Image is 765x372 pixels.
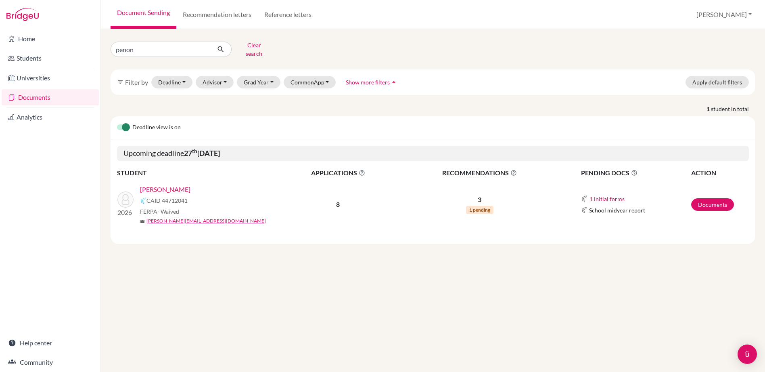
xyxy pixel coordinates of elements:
span: student in total [711,105,755,113]
button: 1 initial forms [589,194,625,204]
span: School midyear report [589,206,645,214]
th: ACTION [691,168,749,178]
span: Deadline view is on [132,123,181,132]
h5: Upcoming deadline [117,146,749,161]
button: Apply default filters [686,76,749,88]
span: PENDING DOCS [581,168,690,178]
a: Documents [691,198,734,211]
span: - Waived [157,208,179,215]
a: [PERSON_NAME] [140,185,190,194]
img: Bridge-U [6,8,39,21]
a: Help center [2,335,99,351]
button: CommonApp [284,76,336,88]
strong: 1 [706,105,711,113]
img: Common App logo [581,195,587,202]
a: Documents [2,89,99,105]
sup: th [192,148,197,154]
button: Grad Year [237,76,280,88]
i: arrow_drop_up [390,78,398,86]
p: 2026 [117,208,134,217]
p: 3 [398,195,561,204]
a: Universities [2,70,99,86]
b: 27 [DATE] [184,149,220,158]
img: Penón Gillen, Luisa [117,191,134,208]
button: Show more filtersarrow_drop_up [339,76,405,88]
div: Open Intercom Messenger [738,345,757,364]
a: Home [2,31,99,47]
span: Show more filters [346,79,390,86]
i: filter_list [117,79,123,85]
b: 8 [336,200,340,208]
button: Deadline [151,76,192,88]
a: Students [2,50,99,66]
span: RECOMMENDATIONS [398,168,561,178]
a: Community [2,354,99,370]
span: Filter by [125,78,148,86]
span: mail [140,219,145,224]
img: Common App logo [581,207,587,213]
input: Find student by name... [111,42,211,57]
th: STUDENT [117,168,278,178]
span: APPLICATIONS [279,168,397,178]
span: FERPA [140,207,179,216]
img: Common App logo [140,198,146,204]
span: CAID 44712041 [146,196,188,205]
button: Clear search [232,39,276,60]
button: Advisor [196,76,234,88]
button: [PERSON_NAME] [693,7,755,22]
span: 1 pending [466,206,493,214]
a: [PERSON_NAME][EMAIL_ADDRESS][DOMAIN_NAME] [146,217,266,225]
a: Analytics [2,109,99,125]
